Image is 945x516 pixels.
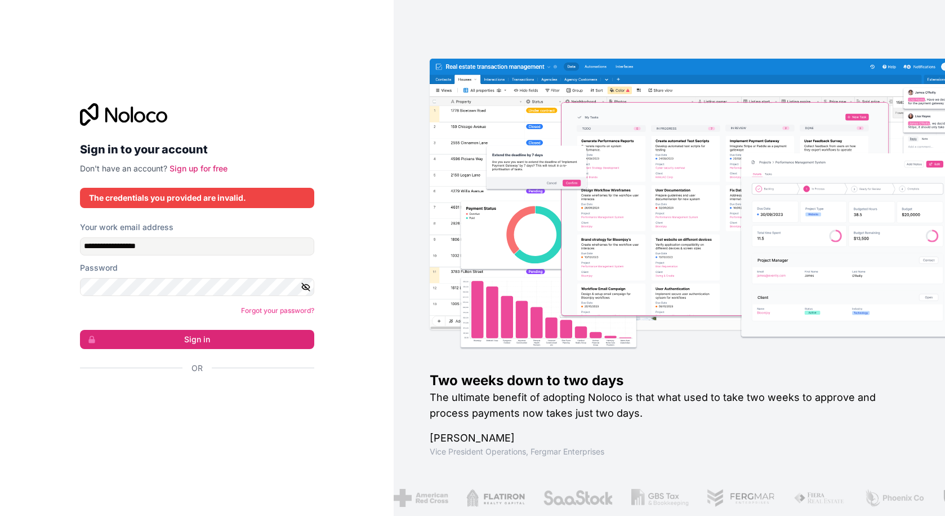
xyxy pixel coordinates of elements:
div: The credentials you provided are invalid. [89,192,305,204]
img: /assets/phoenix-BREaitsQ.png [861,489,922,507]
div: Sign in with Google. Opens in new tab [80,386,305,411]
h1: Two weeks down to two days [430,372,909,390]
a: Forgot your password? [241,306,314,315]
img: /assets/saastock-C6Zbiodz.png [540,489,611,507]
label: Your work email address [80,222,173,233]
label: Password [80,262,118,274]
input: Password [80,278,314,296]
h1: [PERSON_NAME] [430,430,909,446]
h2: Sign in to your account [80,139,314,160]
img: /assets/fiera-fwj2N5v4.png [790,489,843,507]
span: Don't have an account? [80,164,167,173]
span: Or [191,363,203,374]
h2: The ultimate benefit of adopting Noloco is that what used to take two weeks to approve and proces... [430,390,909,421]
a: Sign up for free [170,164,228,173]
iframe: Sign in with Google Button [74,386,311,411]
button: Sign in [80,330,314,349]
input: Email address [80,237,314,255]
img: /assets/american-red-cross-BAupjrZR.png [391,489,445,507]
h1: Vice President Operations , Fergmar Enterprises [430,446,909,457]
img: /assets/fergmar-CudnrXN5.png [704,489,773,507]
img: /assets/flatiron-C8eUkumj.png [463,489,522,507]
img: /assets/gbstax-C-GtDUiK.png [628,489,686,507]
